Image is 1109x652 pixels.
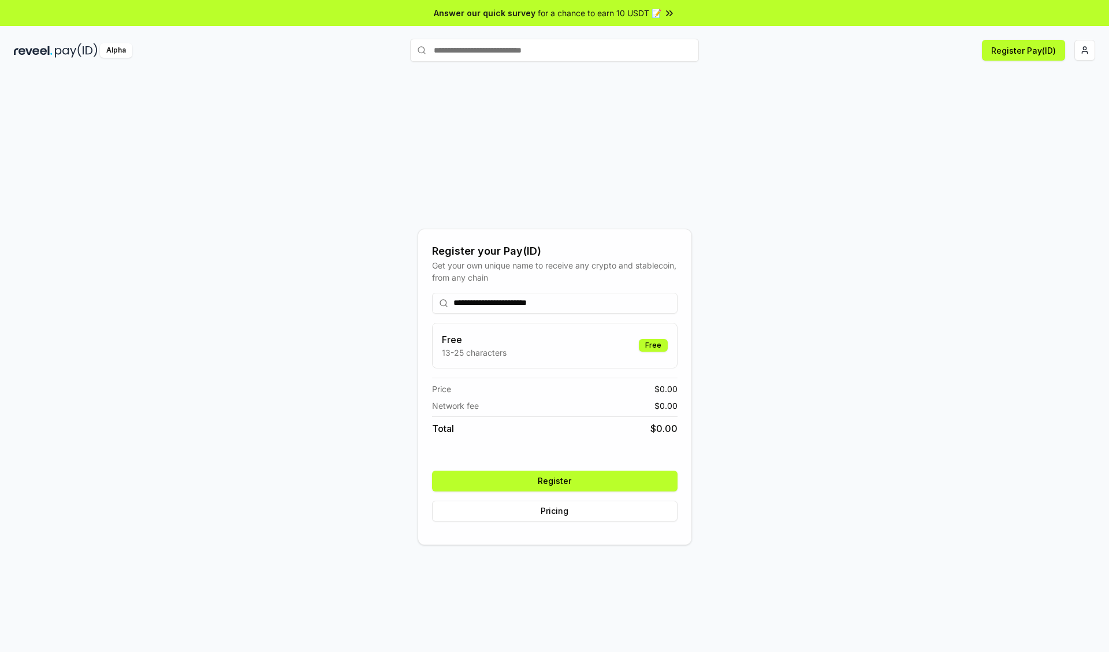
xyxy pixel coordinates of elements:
[432,400,479,412] span: Network fee
[538,7,661,19] span: for a chance to earn 10 USDT 📝
[982,40,1065,61] button: Register Pay(ID)
[654,400,678,412] span: $ 0.00
[442,347,507,359] p: 13-25 characters
[442,333,507,347] h3: Free
[432,383,451,395] span: Price
[432,422,454,435] span: Total
[55,43,98,58] img: pay_id
[654,383,678,395] span: $ 0.00
[432,259,678,284] div: Get your own unique name to receive any crypto and stablecoin, from any chain
[432,471,678,491] button: Register
[432,501,678,521] button: Pricing
[432,243,678,259] div: Register your Pay(ID)
[14,43,53,58] img: reveel_dark
[100,43,132,58] div: Alpha
[650,422,678,435] span: $ 0.00
[434,7,535,19] span: Answer our quick survey
[639,339,668,352] div: Free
